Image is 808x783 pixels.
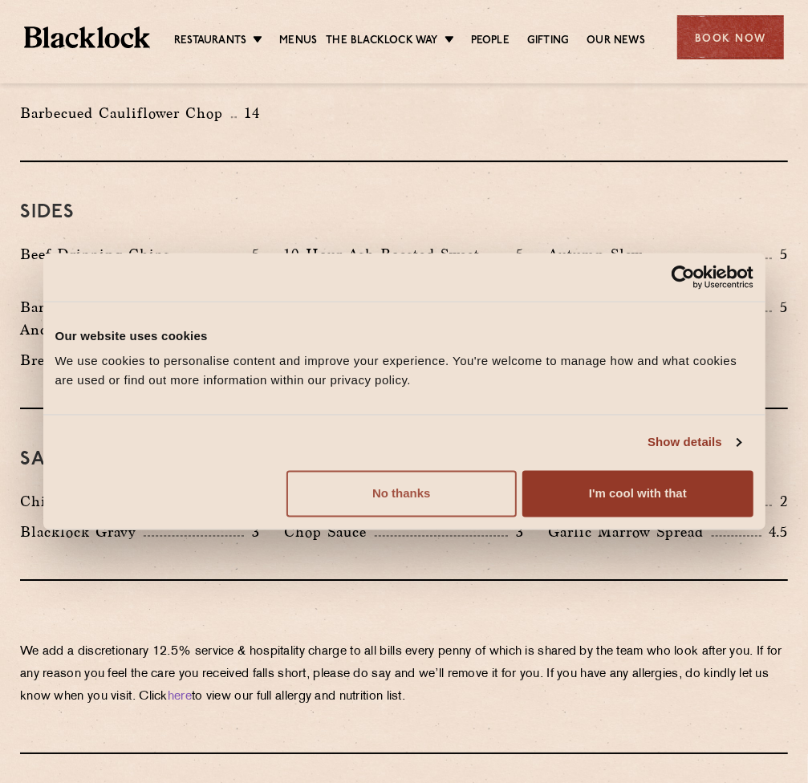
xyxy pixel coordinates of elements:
[761,521,789,542] p: 4.5
[772,297,788,318] p: 5
[772,244,788,265] p: 5
[587,33,645,51] a: Our News
[20,521,144,543] p: Blacklock Gravy
[55,351,753,390] div: We use cookies to personalise content and improve your experience. You're welcome to manage how a...
[20,243,178,266] p: Beef Dripping Chips
[286,470,517,517] button: No thanks
[279,33,317,51] a: Menus
[284,521,375,543] p: Chop Sauce
[648,433,741,452] a: Show details
[168,691,192,703] a: here
[20,102,231,124] p: Barbecued Cauliflower Chop
[20,449,788,470] h3: Sauces
[20,296,242,341] p: Barbecued Baby Gem and Anchovy Dripping
[508,521,524,542] p: 3
[548,243,651,266] p: Autumn Slaw
[20,349,132,371] p: Bread & Gravy
[237,103,260,124] p: 14
[508,244,524,265] p: 5
[677,15,784,59] div: Book Now
[284,243,506,288] p: 10 Hour Ash Roasted Sweet Potato
[613,266,753,290] a: Usercentrics Cookiebot - opens in a new window
[527,33,569,51] a: Gifting
[20,490,162,513] p: Chilli Hollandaise
[174,33,246,51] a: Restaurants
[244,521,260,542] p: 3
[471,33,510,51] a: People
[772,491,788,512] p: 2
[20,202,788,223] h3: Sides
[244,244,260,265] p: 5
[55,327,753,346] div: Our website uses cookies
[548,521,712,543] p: Garlic Marrow Spread
[20,641,788,708] p: We add a discretionary 12.5% service & hospitality charge to all bills every penny of which is sh...
[24,26,150,47] img: BL_Textured_Logo-footer-cropped.svg
[326,33,437,51] a: The Blacklock Way
[522,470,753,517] button: I'm cool with that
